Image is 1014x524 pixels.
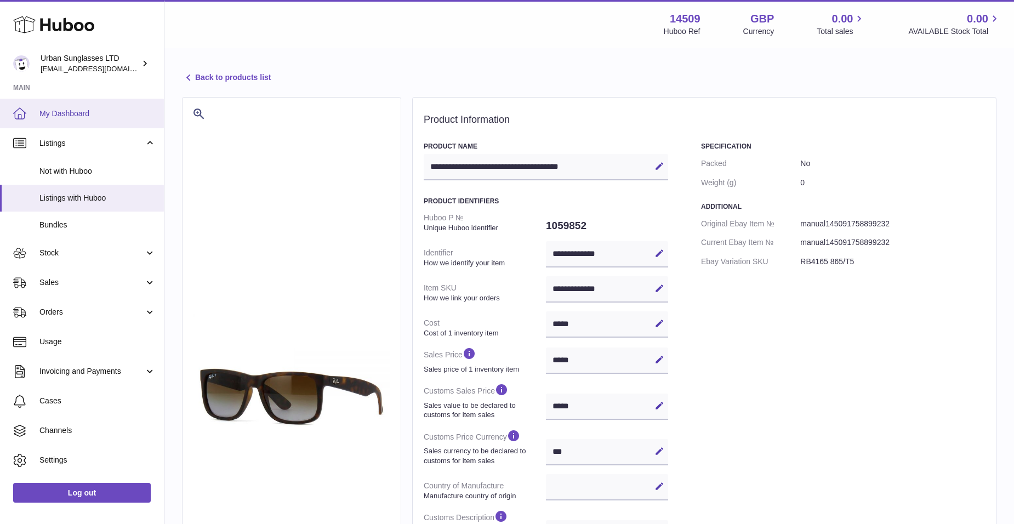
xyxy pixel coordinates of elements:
[39,220,156,230] span: Bundles
[546,214,668,237] dd: 1059852
[743,26,774,37] div: Currency
[800,214,985,233] dd: manual145091758899232
[424,401,543,420] strong: Sales value to be declared to customs for item sales
[424,223,543,233] strong: Unique Huboo identifier
[701,202,985,211] h3: Additional
[39,248,144,258] span: Stock
[41,64,161,73] span: [EMAIL_ADDRESS][DOMAIN_NAME]
[39,166,156,176] span: Not with Huboo
[424,142,668,151] h3: Product Name
[39,109,156,119] span: My Dashboard
[817,26,865,37] span: Total sales
[701,233,800,252] dt: Current Ebay Item №
[800,233,985,252] dd: manual145091758899232
[817,12,865,37] a: 0.00 Total sales
[701,154,800,173] dt: Packed
[670,12,700,26] strong: 14509
[39,337,156,347] span: Usage
[39,277,144,288] span: Sales
[967,12,988,26] span: 0.00
[424,293,543,303] strong: How we link your orders
[39,193,156,203] span: Listings with Huboo
[424,197,668,206] h3: Product Identifiers
[701,252,800,271] dt: Ebay Variation SKU
[701,142,985,151] h3: Specification
[424,446,543,465] strong: Sales currency to be declared to customs for item sales
[193,299,390,495] img: 1758899232.png
[424,208,546,237] dt: Huboo P №
[424,314,546,342] dt: Cost
[424,364,543,374] strong: Sales price of 1 inventory item
[800,173,985,192] dd: 0
[424,278,546,307] dt: Item SKU
[424,491,543,501] strong: Manufacture country of origin
[424,476,546,505] dt: Country of Manufacture
[908,26,1001,37] span: AVAILABLE Stock Total
[701,214,800,233] dt: Original Ebay Item №
[182,71,271,84] a: Back to products list
[701,173,800,192] dt: Weight (g)
[39,396,156,406] span: Cases
[908,12,1001,37] a: 0.00 AVAILABLE Stock Total
[800,154,985,173] dd: No
[424,258,543,268] strong: How we identify your item
[39,425,156,436] span: Channels
[424,342,546,378] dt: Sales Price
[424,378,546,424] dt: Customs Sales Price
[750,12,774,26] strong: GBP
[13,483,151,503] a: Log out
[39,366,144,377] span: Invoicing and Payments
[664,26,700,37] div: Huboo Ref
[424,424,546,470] dt: Customs Price Currency
[13,55,30,72] img: internalAdmin-14509@internal.huboo.com
[800,252,985,271] dd: RB4165 865/T5
[424,243,546,272] dt: Identifier
[39,138,144,149] span: Listings
[41,53,139,74] div: Urban Sunglasses LTD
[832,12,853,26] span: 0.00
[39,455,156,465] span: Settings
[424,328,543,338] strong: Cost of 1 inventory item
[424,114,985,126] h2: Product Information
[39,307,144,317] span: Orders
